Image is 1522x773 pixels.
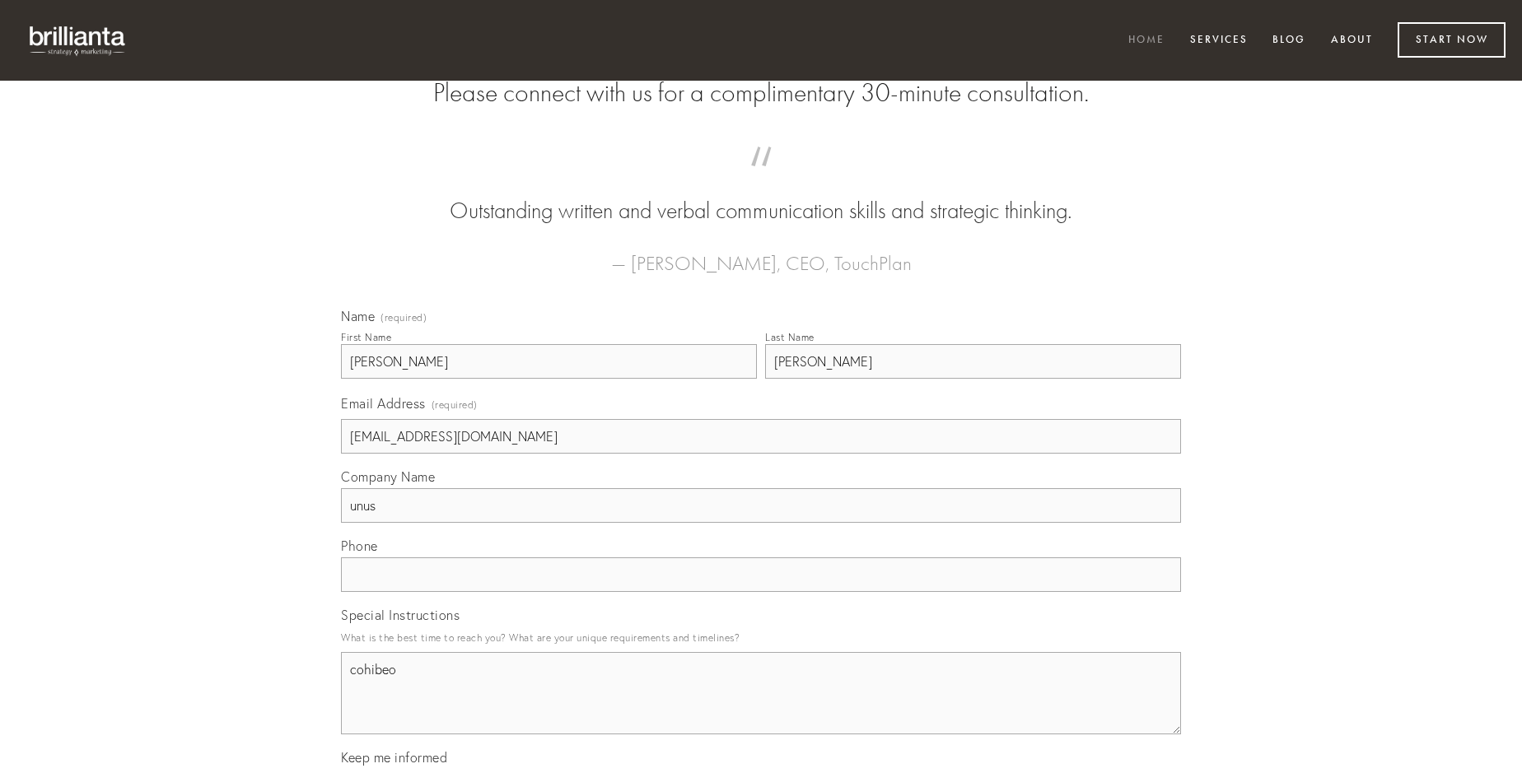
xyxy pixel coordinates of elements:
[1118,27,1175,54] a: Home
[341,652,1181,734] textarea: cohibeo
[341,331,391,343] div: First Name
[1179,27,1258,54] a: Services
[1398,22,1506,58] a: Start Now
[341,468,435,485] span: Company Name
[341,77,1181,109] h2: Please connect with us for a complimentary 30-minute consultation.
[367,163,1155,195] span: “
[1320,27,1384,54] a: About
[341,538,378,554] span: Phone
[1262,27,1316,54] a: Blog
[380,313,427,323] span: (required)
[367,227,1155,280] figcaption: — [PERSON_NAME], CEO, TouchPlan
[367,163,1155,227] blockquote: Outstanding written and verbal communication skills and strategic thinking.
[765,331,815,343] div: Last Name
[16,16,140,64] img: brillianta - research, strategy, marketing
[341,607,460,623] span: Special Instructions
[341,308,375,324] span: Name
[341,395,426,412] span: Email Address
[341,626,1181,649] p: What is the best time to reach you? What are your unique requirements and timelines?
[432,393,478,416] span: (required)
[341,749,447,766] span: Keep me informed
